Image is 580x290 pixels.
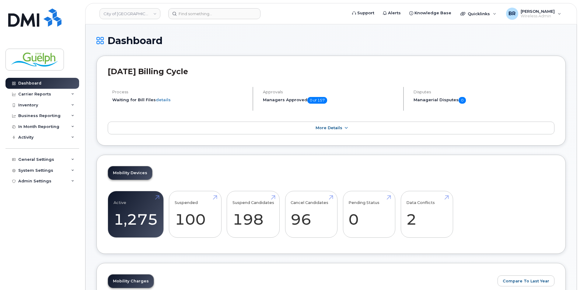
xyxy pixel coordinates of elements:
[156,97,171,102] a: details
[414,90,554,94] h4: Disputes
[108,274,154,288] a: Mobility Charges
[498,275,554,286] button: Compare To Last Year
[503,278,549,284] span: Compare To Last Year
[459,97,466,104] span: 0
[96,35,566,46] h1: Dashboard
[175,194,216,234] a: Suspended 100
[114,194,158,234] a: Active 1,275
[108,67,554,76] h2: [DATE] Billing Cycle
[406,194,447,234] a: Data Conflicts 2
[112,97,247,103] li: Waiting for Bill Files
[414,97,554,104] h5: Managerial Disputes
[307,97,327,104] span: 0 of 157
[232,194,274,234] a: Suspend Candidates 198
[291,194,332,234] a: Cancel Candidates 96
[108,166,152,180] a: Mobility Devices
[263,90,398,94] h4: Approvals
[316,126,342,130] span: More Details
[112,90,247,94] h4: Process
[348,194,390,234] a: Pending Status 0
[263,97,398,104] h5: Managers Approved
